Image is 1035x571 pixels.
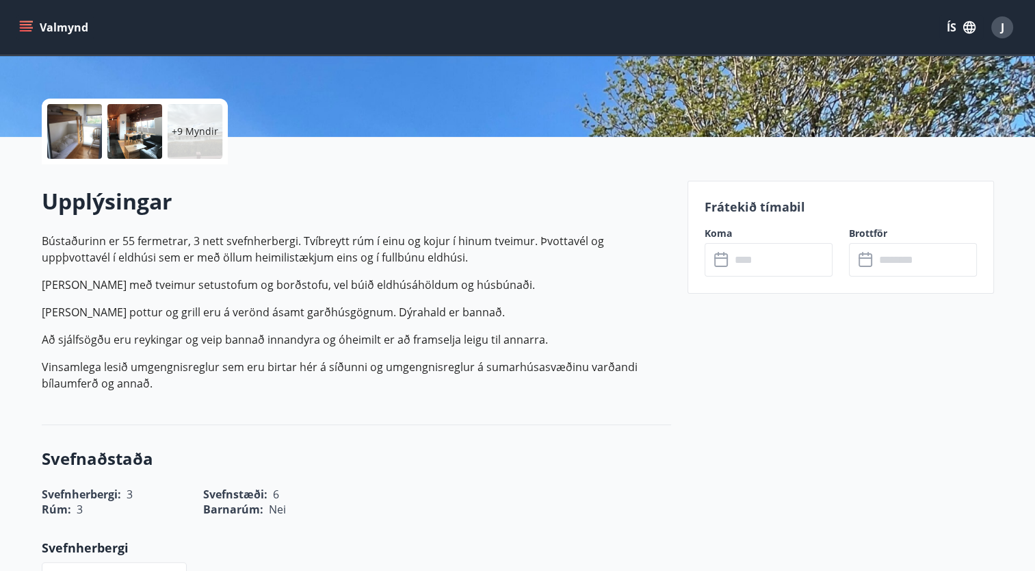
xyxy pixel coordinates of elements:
span: Barnarúm : [203,502,263,517]
p: +9 Myndir [172,125,218,138]
p: Bústaðurinn er 55 fermetrar, 3 nett svefnherbergi. Tvíbreytt rúm í einu og kojur í hinum tveimur.... [42,233,671,266]
p: Svefnherbergi [42,539,671,557]
h2: Upplýsingar [42,186,671,216]
span: 3 [77,502,83,517]
p: Vinsamlega lesið umgengnisreglur sem eru birtar hér á síðunni og umgengnisreglur á sumarhúsasvæði... [42,359,671,392]
p: [PERSON_NAME] með tveimur setustofum og borðstofu, vel búið eldhúsáhöldum og húsbúnaði. [42,277,671,293]
span: Nei [269,502,286,517]
button: J [986,11,1019,44]
button: ÍS [939,15,983,40]
button: menu [16,15,94,40]
h3: Svefnaðstaða [42,447,671,470]
label: Brottför [849,227,977,240]
p: [PERSON_NAME] pottur og grill eru á verönd ásamt garðhúsgögnum. Dýrahald er bannað. [42,304,671,320]
span: Rúm : [42,502,71,517]
p: Frátekið tímabil [705,198,977,216]
span: J [1001,20,1004,35]
label: Koma [705,227,833,240]
p: Að sjálfsögðu eru reykingar og veip bannað innandyra og óheimilt er að framselja leigu til annarra. [42,331,671,348]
